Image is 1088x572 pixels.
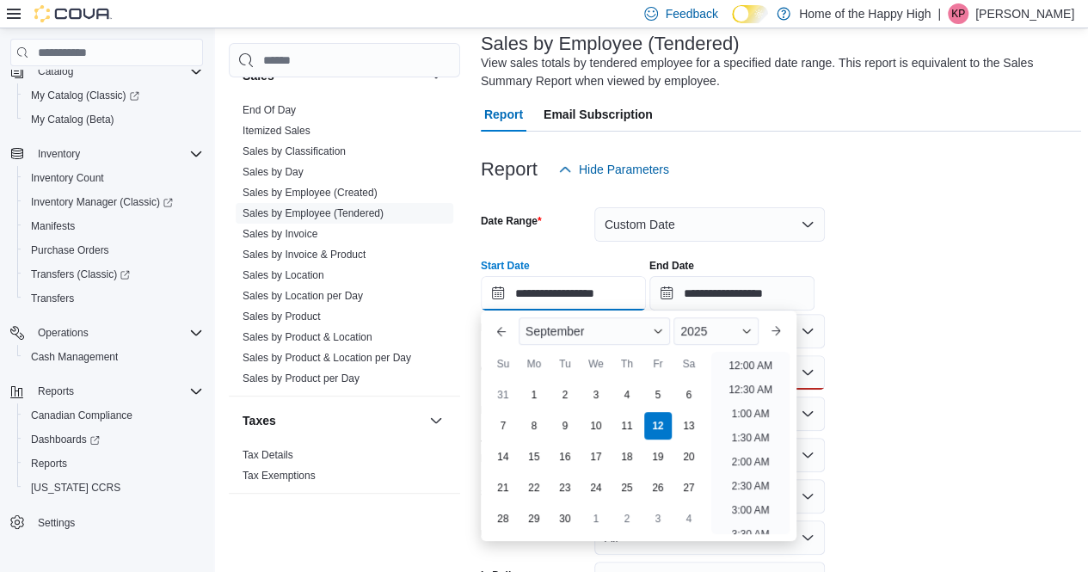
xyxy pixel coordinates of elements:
[17,476,210,500] button: [US_STATE] CCRS
[520,350,548,378] div: Mo
[17,190,210,214] a: Inventory Manager (Classic)
[243,103,296,117] span: End Of Day
[243,248,366,261] span: Sales by Invoice & Product
[24,192,203,212] span: Inventory Manager (Classic)
[243,372,360,384] a: Sales by Product per Day
[38,147,80,161] span: Inventory
[724,476,776,496] li: 2:30 AM
[243,124,310,138] span: Itemized Sales
[24,168,111,188] a: Inventory Count
[243,186,378,200] span: Sales by Employee (Created)
[24,453,74,474] a: Reports
[229,100,460,396] div: Sales
[551,474,579,501] div: day-23
[519,317,670,345] div: Button. Open the month selector. September is currently selected.
[31,409,132,422] span: Canadian Compliance
[24,109,203,130] span: My Catalog (Beta)
[582,443,610,471] div: day-17
[31,89,139,102] span: My Catalog (Classic)
[243,449,293,461] a: Tax Details
[481,276,646,311] input: Press the down key to enter a popover containing a calendar. Press the escape key to close the po...
[551,412,579,440] div: day-9
[613,443,641,471] div: day-18
[762,317,790,345] button: Next month
[3,59,210,83] button: Catalog
[31,512,203,533] span: Settings
[544,97,653,132] span: Email Subscription
[24,109,121,130] a: My Catalog (Beta)
[243,269,324,281] a: Sales by Location
[644,505,672,532] div: day-3
[31,113,114,126] span: My Catalog (Beta)
[243,470,316,482] a: Tax Exemptions
[481,159,538,180] h3: Report
[484,97,523,132] span: Report
[31,171,104,185] span: Inventory Count
[613,381,641,409] div: day-4
[243,206,384,220] span: Sales by Employee (Tendered)
[31,61,80,82] button: Catalog
[613,505,641,532] div: day-2
[649,259,694,273] label: End Date
[31,513,82,533] a: Settings
[243,352,411,364] a: Sales by Product & Location per Day
[551,350,579,378] div: Tu
[24,477,203,498] span: Washington CCRS
[613,474,641,501] div: day-25
[24,264,203,285] span: Transfers (Classic)
[31,481,120,495] span: [US_STATE] CCRS
[243,448,293,462] span: Tax Details
[17,83,210,108] a: My Catalog (Classic)
[243,290,363,302] a: Sales by Location per Day
[243,249,366,261] a: Sales by Invoice & Product
[582,350,610,378] div: We
[24,288,203,309] span: Transfers
[582,381,610,409] div: day-3
[937,3,941,24] p: |
[17,108,210,132] button: My Catalog (Beta)
[243,145,346,158] span: Sales by Classification
[243,207,384,219] a: Sales by Employee (Tendered)
[675,505,703,532] div: day-4
[520,381,548,409] div: day-1
[24,477,127,498] a: [US_STATE] CCRS
[644,474,672,501] div: day-26
[31,61,203,82] span: Catalog
[243,227,317,241] span: Sales by Invoice
[243,289,363,303] span: Sales by Location per Day
[31,457,67,471] span: Reports
[17,427,210,452] a: Dashboards
[722,379,779,400] li: 12:30 AM
[724,524,776,544] li: 3:30 AM
[489,474,517,501] div: day-21
[675,350,703,378] div: Sa
[594,207,825,242] button: Custom Date
[649,276,814,311] input: Press the down key to open a popover containing a calendar.
[644,412,672,440] div: day-12
[426,410,446,431] button: Taxes
[489,505,517,532] div: day-28
[481,214,542,228] label: Date Range
[34,5,112,22] img: Cova
[24,216,203,237] span: Manifests
[665,5,717,22] span: Feedback
[551,152,676,187] button: Hide Parameters
[801,324,814,338] button: Open list of options
[17,452,210,476] button: Reports
[951,3,965,24] span: KP
[31,144,87,164] button: Inventory
[613,412,641,440] div: day-11
[24,264,137,285] a: Transfers (Classic)
[481,259,530,273] label: Start Date
[24,192,180,212] a: Inventory Manager (Classic)
[722,355,779,376] li: 12:00 AM
[644,350,672,378] div: Fr
[675,474,703,501] div: day-27
[31,219,75,233] span: Manifests
[243,331,372,343] a: Sales by Product & Location
[229,445,460,493] div: Taxes
[801,366,814,379] button: Open list of options
[243,351,411,365] span: Sales by Product & Location per Day
[243,330,372,344] span: Sales by Product & Location
[582,412,610,440] div: day-10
